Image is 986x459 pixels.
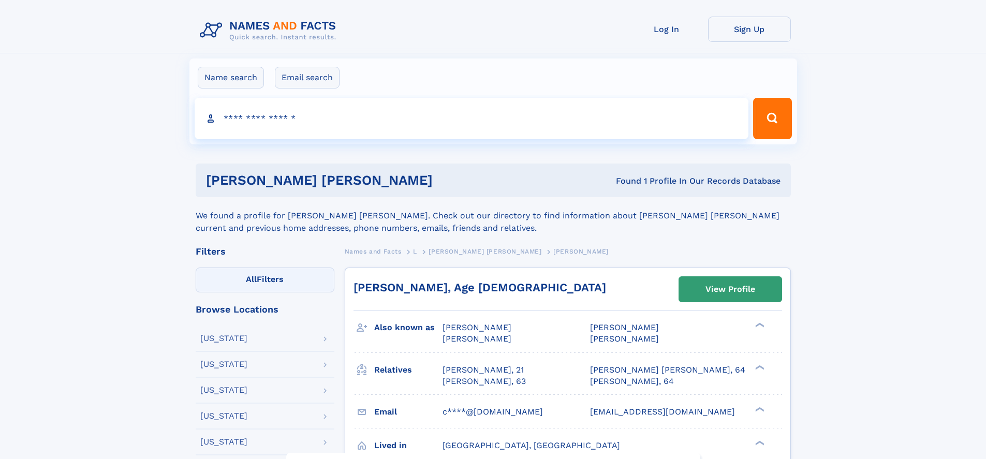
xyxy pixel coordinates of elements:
[753,98,791,139] button: Search Button
[196,305,334,314] div: Browse Locations
[753,364,765,371] div: ❯
[246,274,257,284] span: All
[443,334,511,344] span: [PERSON_NAME]
[206,174,524,187] h1: [PERSON_NAME] [PERSON_NAME]
[200,360,247,368] div: [US_STATE]
[443,376,526,387] a: [PERSON_NAME], 63
[374,319,443,336] h3: Also known as
[413,245,417,258] a: L
[413,248,417,255] span: L
[443,440,620,450] span: [GEOGRAPHIC_DATA], [GEOGRAPHIC_DATA]
[429,248,541,255] span: [PERSON_NAME] [PERSON_NAME]
[590,407,735,417] span: [EMAIL_ADDRESS][DOMAIN_NAME]
[753,406,765,412] div: ❯
[590,322,659,332] span: [PERSON_NAME]
[705,277,755,301] div: View Profile
[625,17,708,42] a: Log In
[196,247,334,256] div: Filters
[345,245,402,258] a: Names and Facts
[196,17,345,45] img: Logo Names and Facts
[200,386,247,394] div: [US_STATE]
[196,268,334,292] label: Filters
[198,67,264,88] label: Name search
[374,403,443,421] h3: Email
[195,98,749,139] input: search input
[374,361,443,379] h3: Relatives
[590,364,745,376] a: [PERSON_NAME] [PERSON_NAME], 64
[753,439,765,446] div: ❯
[553,248,609,255] span: [PERSON_NAME]
[708,17,791,42] a: Sign Up
[429,245,541,258] a: [PERSON_NAME] [PERSON_NAME]
[524,175,781,187] div: Found 1 Profile In Our Records Database
[590,376,674,387] a: [PERSON_NAME], 64
[196,197,791,234] div: We found a profile for [PERSON_NAME] [PERSON_NAME]. Check out our directory to find information a...
[200,438,247,446] div: [US_STATE]
[753,322,765,329] div: ❯
[679,277,782,302] a: View Profile
[443,364,524,376] a: [PERSON_NAME], 21
[354,281,606,294] a: [PERSON_NAME], Age [DEMOGRAPHIC_DATA]
[374,437,443,454] h3: Lived in
[590,334,659,344] span: [PERSON_NAME]
[200,412,247,420] div: [US_STATE]
[200,334,247,343] div: [US_STATE]
[443,322,511,332] span: [PERSON_NAME]
[275,67,340,88] label: Email search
